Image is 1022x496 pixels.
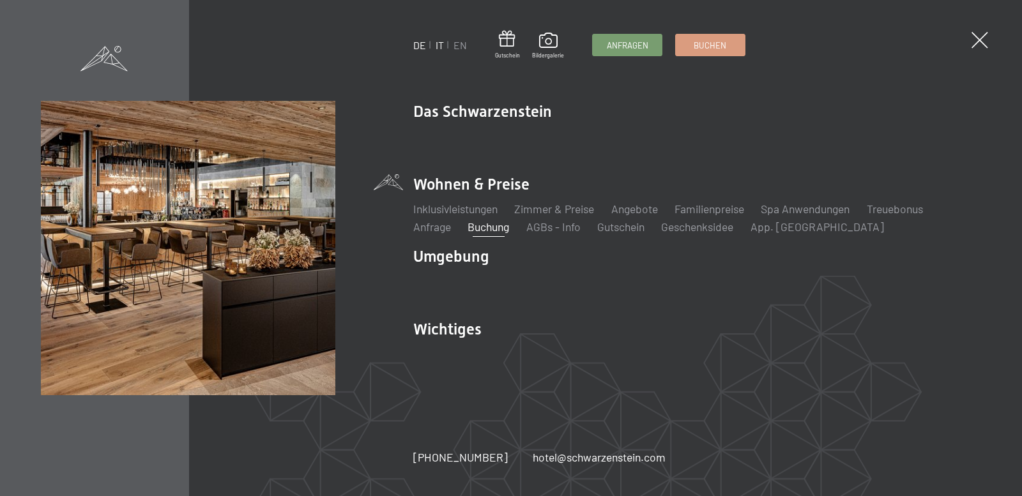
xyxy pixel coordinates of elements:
[533,449,666,465] a: hotel@schwarzenstein.com
[514,202,594,216] a: Zimmer & Preise
[661,220,733,234] a: Geschenksidee
[532,33,564,59] a: Bildergalerie
[867,202,923,216] a: Treuebonus
[676,34,745,56] a: Buchen
[593,34,662,56] a: Anfragen
[413,39,426,51] a: DE
[495,52,520,59] span: Gutschein
[413,450,508,464] span: [PHONE_NUMBER]
[526,220,581,234] a: AGBs - Info
[607,40,648,51] span: Anfragen
[532,52,564,59] span: Bildergalerie
[436,39,444,51] a: IT
[597,220,644,234] a: Gutschein
[413,220,451,234] a: Anfrage
[413,202,498,216] a: Inklusivleistungen
[611,202,658,216] a: Angebote
[751,220,884,234] a: App. [GEOGRAPHIC_DATA]
[761,202,850,216] a: Spa Anwendungen
[675,202,744,216] a: Familienpreise
[694,40,726,51] span: Buchen
[468,220,509,234] a: Buchung
[454,39,467,51] a: EN
[495,31,520,59] a: Gutschein
[413,449,508,465] a: [PHONE_NUMBER]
